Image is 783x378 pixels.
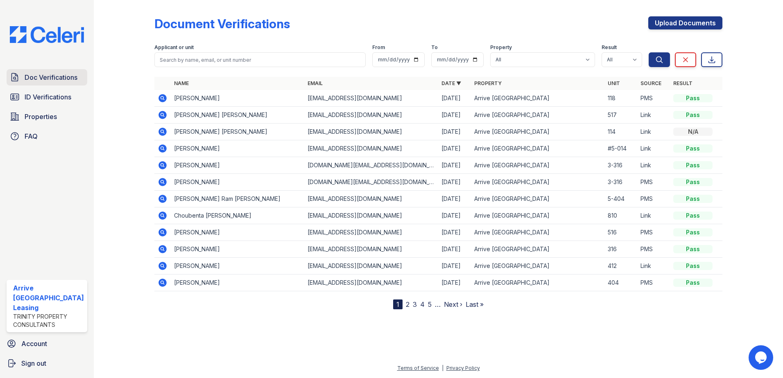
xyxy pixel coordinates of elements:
[604,191,637,207] td: 5-404
[304,207,438,224] td: [EMAIL_ADDRESS][DOMAIN_NAME]
[673,80,692,86] a: Result
[431,44,438,51] label: To
[673,228,713,236] div: Pass
[604,274,637,291] td: 404
[637,124,670,140] td: Link
[673,161,713,169] div: Pass
[673,94,713,102] div: Pass
[637,90,670,107] td: PMS
[154,52,366,67] input: Search by name, email, or unit number
[171,258,305,274] td: [PERSON_NAME]
[428,300,432,308] a: 5
[174,80,189,86] a: Name
[474,80,502,86] a: Property
[3,26,91,43] img: CE_Logo_Blue-a8612792a0a2168367f1c8372b55b34899dd931a85d93a1a3d3e32e68fde9ad4.png
[438,157,471,174] td: [DATE]
[420,300,425,308] a: 4
[604,241,637,258] td: 316
[171,140,305,157] td: [PERSON_NAME]
[637,258,670,274] td: Link
[637,224,670,241] td: PMS
[673,111,713,119] div: Pass
[471,274,605,291] td: Arrive [GEOGRAPHIC_DATA]
[749,345,775,370] iframe: chat widget
[171,90,305,107] td: [PERSON_NAME]
[648,16,722,29] a: Upload Documents
[13,283,84,313] div: Arrive [GEOGRAPHIC_DATA] Leasing
[673,279,713,287] div: Pass
[604,258,637,274] td: 412
[471,241,605,258] td: Arrive [GEOGRAPHIC_DATA]
[25,112,57,122] span: Properties
[602,44,617,51] label: Result
[7,128,87,144] a: FAQ
[304,224,438,241] td: [EMAIL_ADDRESS][DOMAIN_NAME]
[171,174,305,191] td: [PERSON_NAME]
[171,107,305,124] td: [PERSON_NAME] [PERSON_NAME]
[171,274,305,291] td: [PERSON_NAME]
[490,44,512,51] label: Property
[637,274,670,291] td: PMS
[471,191,605,207] td: Arrive [GEOGRAPHIC_DATA]
[154,16,290,31] div: Document Verifications
[438,207,471,224] td: [DATE]
[466,300,484,308] a: Last »
[171,157,305,174] td: [PERSON_NAME]
[608,80,620,86] a: Unit
[3,355,91,371] button: Sign out
[438,241,471,258] td: [DATE]
[637,241,670,258] td: PMS
[471,157,605,174] td: Arrive [GEOGRAPHIC_DATA]
[673,128,713,136] div: N/A
[471,140,605,157] td: Arrive [GEOGRAPHIC_DATA]
[7,108,87,125] a: Properties
[171,241,305,258] td: [PERSON_NAME]
[7,89,87,105] a: ID Verifications
[25,72,77,82] span: Doc Verifications
[171,207,305,224] td: Choubenta [PERSON_NAME]
[471,207,605,224] td: Arrive [GEOGRAPHIC_DATA]
[441,80,461,86] a: Date ▼
[604,124,637,140] td: 114
[604,224,637,241] td: 516
[637,174,670,191] td: PMS
[171,191,305,207] td: [PERSON_NAME] Ram [PERSON_NAME]
[471,258,605,274] td: Arrive [GEOGRAPHIC_DATA]
[3,335,91,352] a: Account
[471,224,605,241] td: Arrive [GEOGRAPHIC_DATA]
[21,339,47,349] span: Account
[673,245,713,253] div: Pass
[7,69,87,85] a: Doc Verifications
[673,262,713,270] div: Pass
[304,107,438,124] td: [EMAIL_ADDRESS][DOMAIN_NAME]
[393,299,403,309] div: 1
[604,174,637,191] td: 3-316
[471,90,605,107] td: Arrive [GEOGRAPHIC_DATA]
[304,258,438,274] td: [EMAIL_ADDRESS][DOMAIN_NAME]
[154,44,194,51] label: Applicant or unit
[604,107,637,124] td: 517
[438,140,471,157] td: [DATE]
[171,124,305,140] td: [PERSON_NAME] [PERSON_NAME]
[304,274,438,291] td: [EMAIL_ADDRESS][DOMAIN_NAME]
[304,140,438,157] td: [EMAIL_ADDRESS][DOMAIN_NAME]
[304,191,438,207] td: [EMAIL_ADDRESS][DOMAIN_NAME]
[604,207,637,224] td: 810
[25,131,38,141] span: FAQ
[372,44,385,51] label: From
[438,258,471,274] td: [DATE]
[637,107,670,124] td: Link
[637,191,670,207] td: PMS
[604,90,637,107] td: 118
[604,157,637,174] td: 3-316
[13,313,84,329] div: Trinity Property Consultants
[438,90,471,107] td: [DATE]
[471,174,605,191] td: Arrive [GEOGRAPHIC_DATA]
[413,300,417,308] a: 3
[438,274,471,291] td: [DATE]
[444,300,462,308] a: Next ›
[673,211,713,220] div: Pass
[637,207,670,224] td: Link
[304,174,438,191] td: [DOMAIN_NAME][EMAIL_ADDRESS][DOMAIN_NAME]
[25,92,71,102] span: ID Verifications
